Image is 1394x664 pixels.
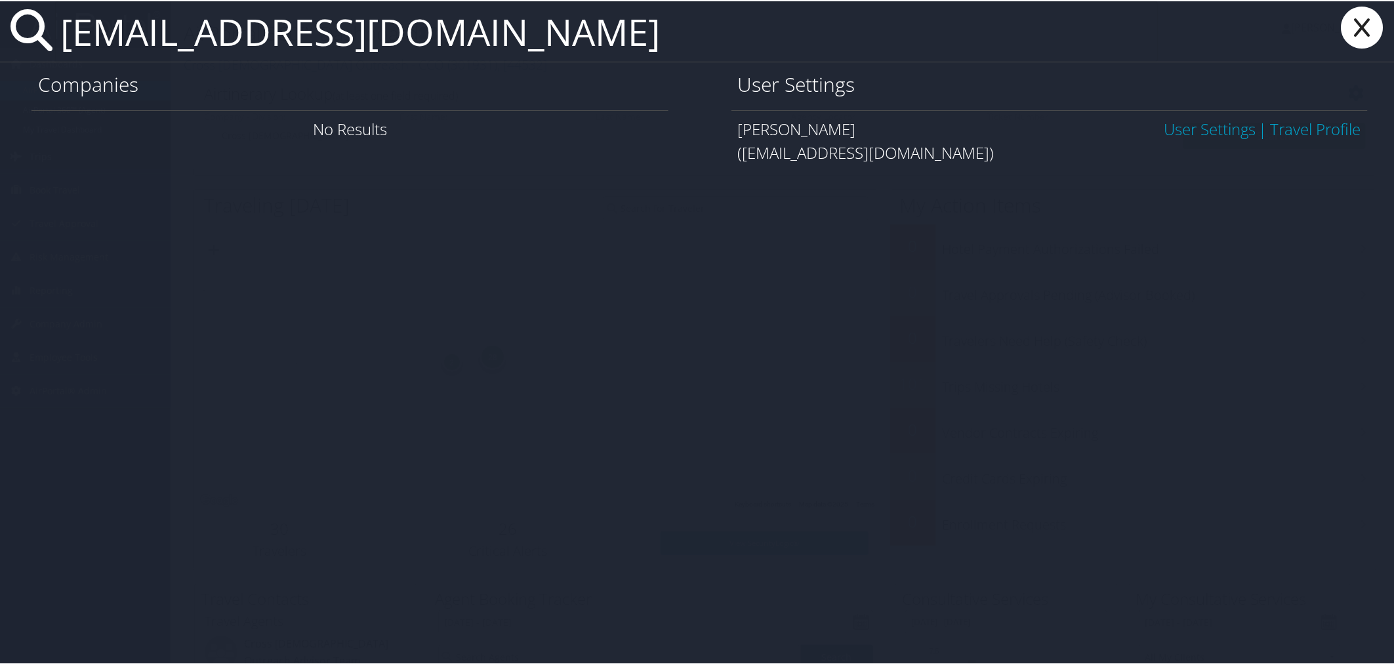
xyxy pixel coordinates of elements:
div: ([EMAIL_ADDRESS][DOMAIN_NAME]) [738,140,1362,163]
a: User Settings [1164,117,1256,138]
div: No Results [31,109,668,146]
span: [PERSON_NAME] [738,117,856,138]
a: View OBT Profile [1271,117,1361,138]
h1: User Settings [738,70,1362,97]
h1: Companies [38,70,662,97]
span: | [1256,117,1271,138]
